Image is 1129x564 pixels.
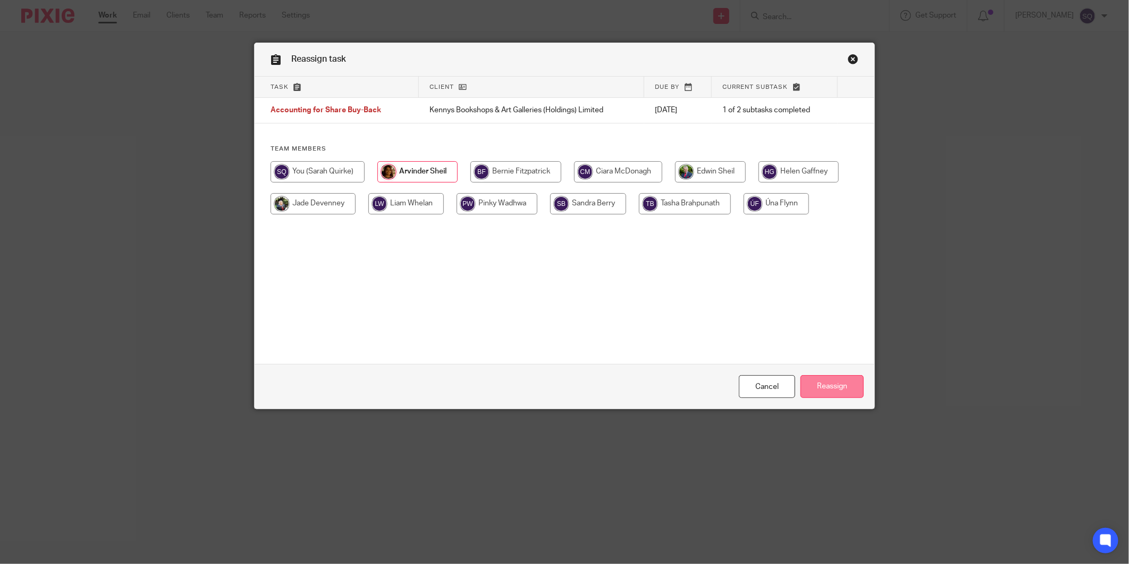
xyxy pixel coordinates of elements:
span: Client [429,84,454,90]
h4: Team members [271,145,858,153]
p: [DATE] [655,105,701,115]
span: Reassign task [291,55,346,63]
a: Close this dialog window [848,54,858,68]
a: Close this dialog window [739,375,795,398]
span: Due by [655,84,679,90]
span: Current subtask [722,84,788,90]
p: Kennys Bookshops & Art Galleries (Holdings) Limited [429,105,634,115]
span: Accounting for Share Buy-Back [271,107,381,114]
input: Reassign [801,375,864,398]
span: Task [271,84,289,90]
td: 1 of 2 subtasks completed [712,98,838,123]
